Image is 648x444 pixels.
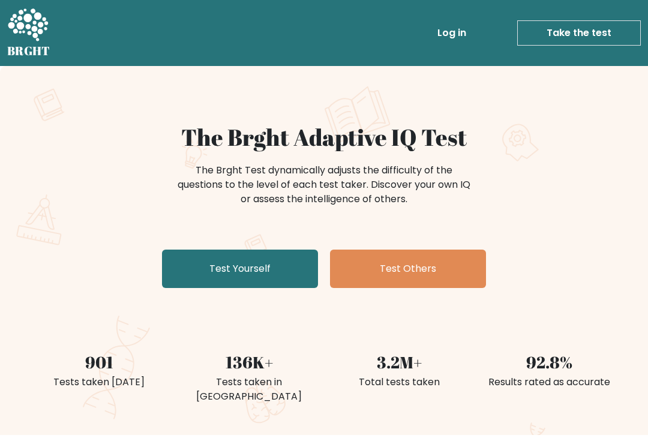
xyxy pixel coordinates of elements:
[31,124,617,151] h1: The Brght Adaptive IQ Test
[7,5,50,61] a: BRGHT
[481,375,617,389] div: Results rated as accurate
[481,350,617,375] div: 92.8%
[331,350,467,375] div: 3.2M+
[174,163,474,206] div: The Brght Test dynamically adjusts the difficulty of the questions to the level of each test take...
[517,20,641,46] a: Take the test
[330,250,486,288] a: Test Others
[331,375,467,389] div: Total tests taken
[31,375,167,389] div: Tests taken [DATE]
[162,250,318,288] a: Test Yourself
[31,350,167,375] div: 901
[433,21,471,45] a: Log in
[181,350,317,375] div: 136K+
[7,44,50,58] h5: BRGHT
[181,375,317,404] div: Tests taken in [GEOGRAPHIC_DATA]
